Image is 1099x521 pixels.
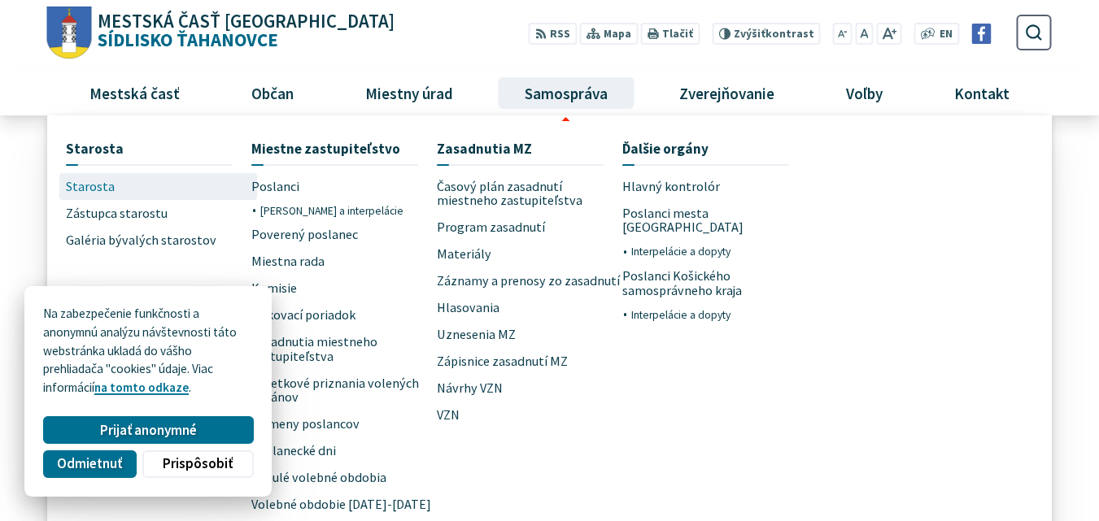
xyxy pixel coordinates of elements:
[673,71,780,115] span: Zverejňovanie
[92,12,395,50] span: Sídlisko Ťahanovce
[712,23,820,45] button: Zvýšiťkontrast
[437,173,622,215] a: Časový plán zasadnutí miestneho zastupiteľstva
[650,71,805,115] a: Zverejňovanie
[59,71,209,115] a: Mestská časť
[580,23,638,45] a: Mapa
[734,27,765,41] span: Zvýšiť
[163,455,233,472] span: Prispôsobiť
[622,173,720,200] span: Hlavný kontrolór
[359,71,459,115] span: Miestny úrad
[437,268,620,295] span: Záznamy a prenosy zo zasadnutí
[66,200,168,227] span: Zástupca starostu
[251,438,336,465] span: Poslanecké dni
[437,402,460,429] span: VZN
[622,134,709,164] span: Ďalšie orgány
[437,322,622,349] a: Uznesenia MZ
[631,304,730,325] span: Interpelácie a dopyty
[43,416,253,444] button: Prijať anonymné
[83,71,185,115] span: Mestská časť
[57,455,122,472] span: Odmietnuť
[251,465,386,492] span: Minulé volebné obdobia
[817,71,913,115] a: Voľby
[251,173,299,200] span: Poslanci
[47,7,395,59] a: Logo Sídlisko Ťahanovce, prejsť na domovskú stránku.
[840,71,889,115] span: Voľby
[251,248,437,275] a: Miestna rada
[437,134,604,164] a: Zasadnutia MZ
[940,26,953,43] span: EN
[622,200,808,241] a: Poslanci mesta [GEOGRAPHIC_DATA]
[437,241,491,268] span: Materiály
[437,349,568,376] span: Zápisnice zasadnutí MZ
[622,173,808,200] a: Hlavný kontrolór
[66,227,216,254] span: Galéria bývalých starostov
[260,200,403,221] span: [PERSON_NAME] a interpelácie
[251,492,437,519] a: Volebné obdobie [DATE]-[DATE]
[734,28,814,41] span: kontrast
[437,322,516,349] span: Uznesenia MZ
[43,450,136,478] button: Odmietnuť
[833,23,853,45] button: Zmenšiť veľkosť písma
[437,349,622,376] a: Zápisnice zasadnutí MZ
[437,295,499,322] span: Hlasovania
[437,295,622,322] a: Hlasovania
[251,302,437,328] a: Rokovací poriadok
[66,227,251,254] a: Galéria bývalých starostov
[251,222,437,249] a: Poverený poslanec
[529,23,577,45] a: RSS
[251,302,355,328] span: Rokovací poriadok
[66,200,251,227] a: Zástupca starostu
[876,23,901,45] button: Zväčšiť veľkosť písma
[251,411,360,438] span: Odmeny poslancov
[437,268,622,295] a: Záznamy a prenosy zo zasadnutí
[251,134,418,164] a: Miestne zastupiteľstvo
[66,134,124,164] span: Starosta
[66,134,233,164] a: Starosta
[437,402,622,429] a: VZN
[94,380,189,395] a: na tomto odkaze
[251,173,437,200] a: Poslanci
[437,134,532,164] span: Zasadnutia MZ
[251,492,431,519] span: Volebné obdobie [DATE]-[DATE]
[631,304,808,325] a: Interpelácie a dopyty
[245,71,299,115] span: Občan
[437,241,622,268] a: Materiály
[437,215,545,241] span: Program zasadnutí
[251,370,437,411] a: Majetkové priznania volených orgánov
[935,26,957,43] a: EN
[251,438,437,465] a: Poslanecké dni
[251,222,358,249] span: Poverený poslanec
[251,275,437,302] a: Komisie
[622,263,808,304] a: Poslanci Košického samosprávneho kraja
[631,241,808,263] a: Interpelácie a dopyty
[251,465,437,492] a: Minulé volebné obdobia
[437,376,503,402] span: Návrhy VZN
[949,71,1016,115] span: Kontakt
[855,23,873,45] button: Nastaviť pôvodnú veľkosť písma
[251,275,297,302] span: Komisie
[971,24,992,44] img: Prejsť na Facebook stránku
[518,71,613,115] span: Samospráva
[47,7,92,59] img: Prejsť na domovskú stránku
[622,134,789,164] a: Ďalšie orgány
[260,200,437,221] a: [PERSON_NAME] a interpelácie
[142,450,253,478] button: Prispôsobiť
[100,422,197,439] span: Prijať anonymné
[437,376,622,402] a: Návrhy VZN
[641,23,700,45] button: Tlačiť
[631,241,730,263] span: Interpelácie a dopyty
[251,411,437,438] a: Odmeny poslancov
[251,328,437,370] a: Zasadnutia miestneho zastupiteľstva
[66,173,115,200] span: Starosta
[251,134,400,164] span: Miestne zastupiteľstvo
[437,215,622,241] a: Program zasadnutí
[43,305,253,397] p: Na zabezpečenie funkčnosti a anonymnú analýzu návštevnosti táto webstránka ukladá do vášho prehli...
[66,173,251,200] a: Starosta
[335,71,482,115] a: Miestny úrad
[925,71,1040,115] a: Kontakt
